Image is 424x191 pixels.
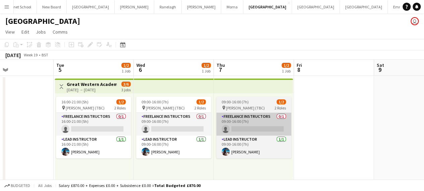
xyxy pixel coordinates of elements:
button: [PERSON_NAME] [115,0,154,13]
app-user-avatar: Isaac Walker [411,17,419,25]
h1: [GEOGRAPHIC_DATA] [5,16,80,26]
a: Comms [50,28,70,36]
span: All jobs [37,183,53,188]
a: Edit [19,28,32,36]
span: Jobs [36,29,46,35]
span: Budgeted [11,183,30,188]
button: [GEOGRAPHIC_DATA] [292,0,340,13]
button: [GEOGRAPHIC_DATA] [340,0,388,13]
button: [PERSON_NAME] [182,0,221,13]
button: Ranelagh [154,0,182,13]
span: Total Budgeted £870.00 [154,183,200,188]
div: Salary £870.00 + Expenses £0.00 + Subsistence £0.00 = [59,183,200,188]
button: Budgeted [3,182,31,189]
button: New Board [37,0,67,13]
div: BST [42,52,48,57]
button: [GEOGRAPHIC_DATA] [243,0,292,13]
span: View [5,29,15,35]
a: Jobs [33,28,49,36]
div: [DATE] [5,52,21,58]
button: Emmbrook [388,0,418,13]
span: Comms [53,29,68,35]
button: Morna [221,0,243,13]
span: Week 19 [22,52,39,57]
span: Edit [21,29,29,35]
a: View [3,28,17,36]
button: [GEOGRAPHIC_DATA] [67,0,115,13]
button: Kennet School [1,0,37,13]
